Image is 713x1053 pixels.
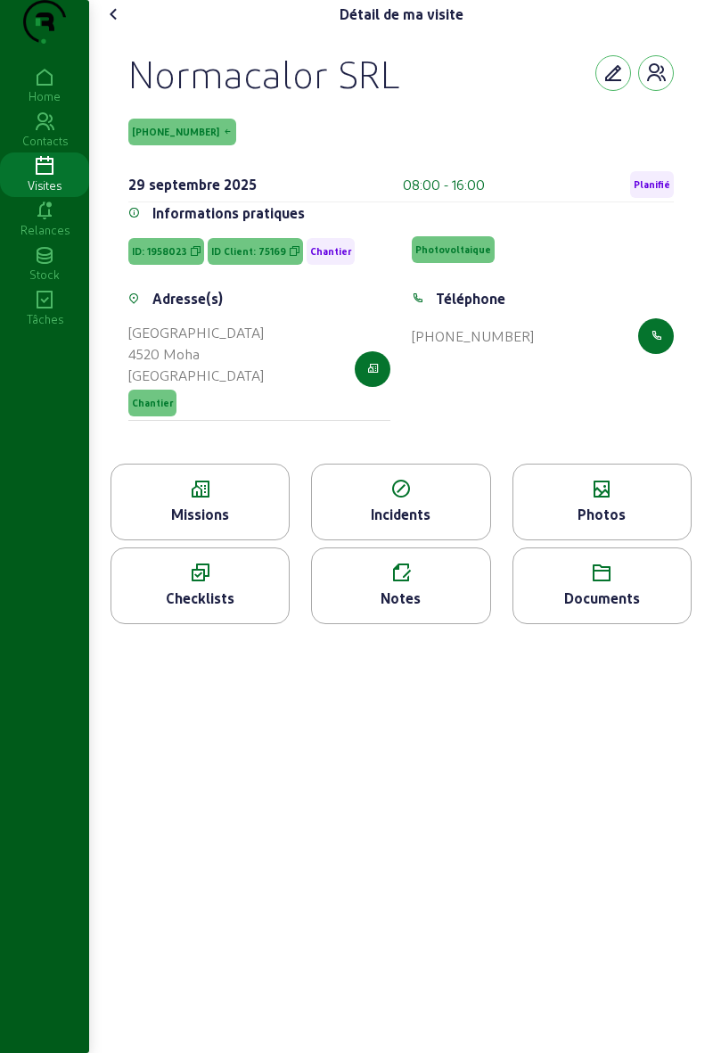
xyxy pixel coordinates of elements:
[128,174,257,195] div: 29 septembre 2025
[513,588,691,609] div: Documents
[340,4,463,25] div: Détail de ma visite
[128,322,264,343] div: [GEOGRAPHIC_DATA]
[128,343,264,365] div: 4520 Moha
[403,174,485,195] div: 08:00 - 16:00
[415,243,491,256] span: Photovoltaique
[634,178,670,191] span: Planifié
[111,504,289,525] div: Missions
[310,245,351,258] span: Chantier
[132,126,219,138] span: [PHONE_NUMBER]
[132,245,187,258] span: ID: 1958023
[312,504,489,525] div: Incidents
[128,365,264,386] div: [GEOGRAPHIC_DATA]
[436,288,505,309] div: Téléphone
[312,588,489,609] div: Notes
[513,504,691,525] div: Photos
[132,397,173,409] span: Chantier
[412,325,534,347] div: [PHONE_NUMBER]
[111,588,289,609] div: Checklists
[211,245,286,258] span: ID Client: 75169
[152,288,223,309] div: Adresse(s)
[128,50,400,96] div: Normacalor SRL
[152,202,305,224] div: Informations pratiques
